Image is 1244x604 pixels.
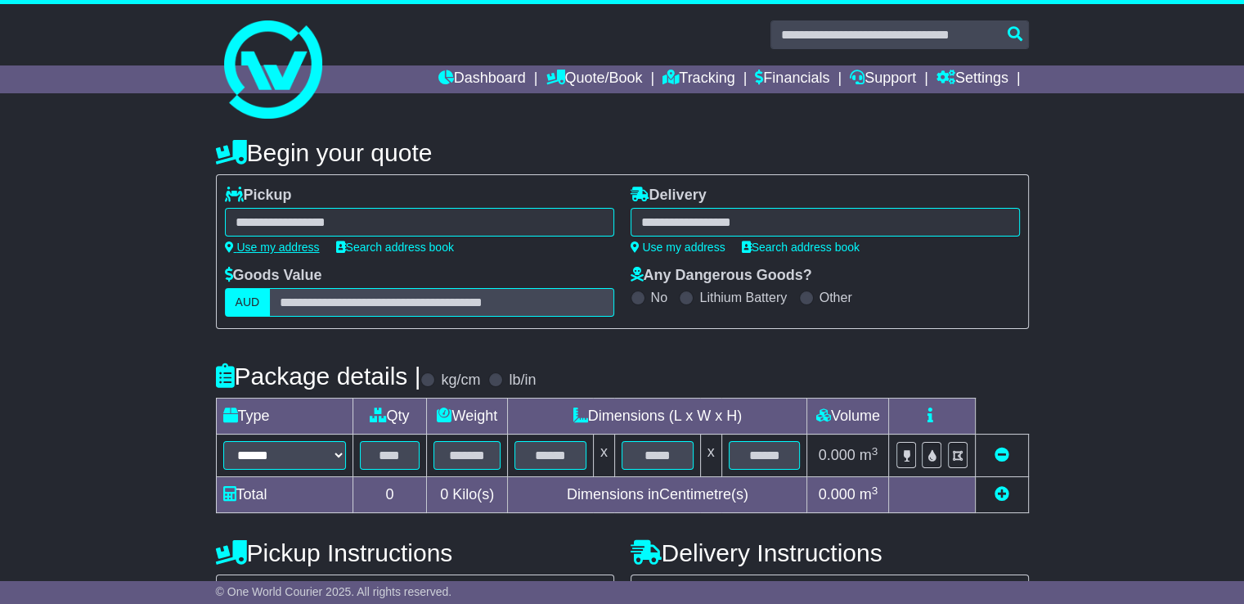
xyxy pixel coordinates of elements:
a: Search address book [336,241,454,254]
a: Remove this item [995,447,1009,463]
td: Weight [427,399,508,435]
label: Other [820,290,852,305]
td: Kilo(s) [427,477,508,513]
sup: 3 [872,485,878,497]
sup: 3 [872,445,878,458]
h4: Begin your quote [216,139,1029,166]
label: lb/in [509,372,536,390]
a: Use my address [631,241,725,254]
td: Type [216,399,353,435]
a: Add new item [995,486,1009,503]
span: 0.000 [819,447,856,463]
td: Total [216,477,353,513]
label: No [651,290,667,305]
label: Pickup [225,187,292,205]
span: 0.000 [819,486,856,503]
a: Dashboard [438,65,526,93]
a: Use my address [225,241,320,254]
label: AUD [225,288,271,317]
span: 0 [440,486,448,503]
a: Quote/Book [546,65,642,93]
h4: Pickup Instructions [216,539,614,566]
a: Financials [755,65,829,93]
h4: Package details | [216,363,421,390]
a: Settings [936,65,1008,93]
label: kg/cm [441,372,480,390]
a: Support [850,65,916,93]
td: Qty [353,399,427,435]
td: Dimensions (L x W x H) [508,399,807,435]
a: Search address book [742,241,860,254]
a: Tracking [662,65,734,93]
label: Delivery [631,187,707,205]
td: x [700,435,721,477]
span: m [860,486,878,503]
td: 0 [353,477,427,513]
td: Volume [807,399,889,435]
span: m [860,447,878,463]
label: Goods Value [225,267,322,285]
td: Dimensions in Centimetre(s) [508,477,807,513]
span: © One World Courier 2025. All rights reserved. [216,585,452,598]
label: Lithium Battery [699,290,787,305]
label: Any Dangerous Goods? [631,267,812,285]
h4: Delivery Instructions [631,539,1029,566]
td: x [593,435,614,477]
